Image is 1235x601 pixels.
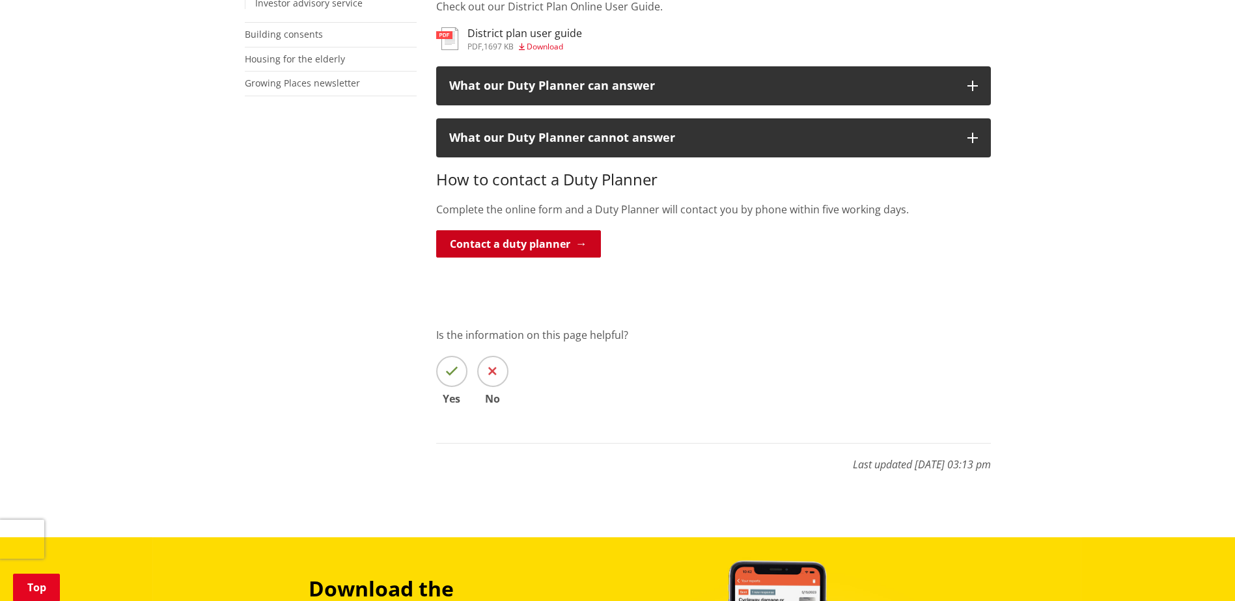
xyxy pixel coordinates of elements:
[436,202,991,217] p: Complete the online form and a Duty Planner will contact you by phone within five working days.
[436,443,991,472] p: Last updated [DATE] 03:13 pm
[477,394,508,404] span: No
[436,27,582,51] a: District plan user guide pdf,1697 KB Download
[13,574,60,601] a: Top
[245,77,360,89] a: Growing Places newsletter
[436,66,991,105] button: What our Duty Planner can answer
[245,53,345,65] a: Housing for the elderly
[527,41,563,52] span: Download
[449,131,954,144] div: What our Duty Planner cannot answer
[449,79,954,92] div: What our Duty Planner can answer
[467,43,582,51] div: ,
[436,327,991,343] p: Is the information on this page helpful?
[436,394,467,404] span: Yes
[436,170,991,189] h3: How to contact a Duty Planner
[1175,546,1222,593] iframe: Messenger Launcher
[467,27,582,40] h3: District plan user guide
[436,118,991,157] button: What our Duty Planner cannot answer
[436,230,601,258] a: Contact a duty planner
[245,28,323,40] a: Building consents
[467,41,482,52] span: pdf
[484,41,514,52] span: 1697 KB
[436,27,458,50] img: document-pdf.svg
